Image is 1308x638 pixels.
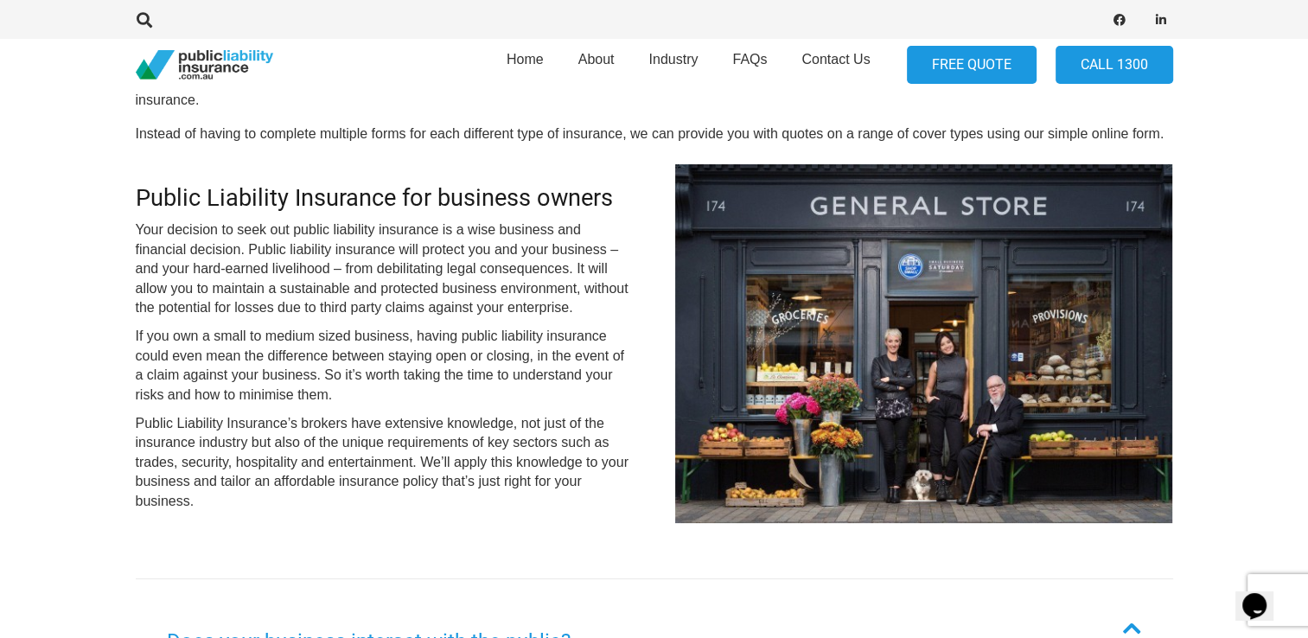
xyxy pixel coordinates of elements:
img: small business insurance Australia [675,164,1173,523]
span: About [578,52,615,67]
span: Home [507,52,544,67]
a: Contact Us [784,34,887,96]
a: Facebook [1107,8,1132,32]
iframe: chat widget [1235,569,1291,621]
a: Search [128,12,163,28]
a: About [561,34,632,96]
a: Home [489,34,561,96]
span: Public Liability Insurance’s brokers have extensive knowledge, not just of the insurance industry... [136,416,628,508]
a: LinkedIn [1149,8,1173,32]
span: Your decision to seek out public liability insurance is a wise business and financial decision. P... [136,222,628,315]
a: FAQs [715,34,784,96]
span: FAQs [732,52,767,67]
p: Our system allows you to request quotes on a range of policies including public liability, profes... [136,72,1173,111]
span: Industry [648,52,698,67]
span: If you own a small to medium sized business, having public liability insurance could even mean th... [136,329,624,401]
a: FREE QUOTE [907,46,1037,85]
p: Instead of having to complete multiple forms for each different type of insurance, we can provide... [136,124,1173,144]
span: Contact Us [801,52,870,67]
a: Call 1300 [1056,46,1173,85]
a: Industry [631,34,715,96]
a: pli_logotransparent [136,50,273,80]
h3: Public Liability Insurance for business owners [136,184,634,213]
